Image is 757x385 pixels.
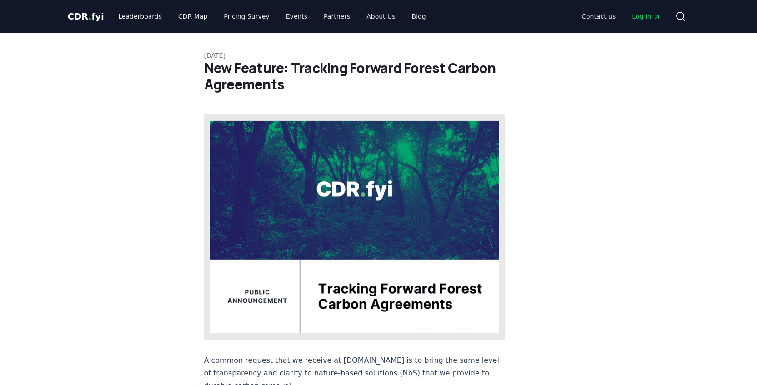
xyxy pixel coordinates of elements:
a: CDR.fyi [68,10,104,23]
h1: New Feature: Tracking Forward Forest Carbon Agreements [204,60,553,93]
img: blog post image [204,114,505,340]
a: Log in [625,8,667,25]
a: Pricing Survey [216,8,276,25]
a: About Us [359,8,402,25]
span: CDR fyi [68,11,104,22]
a: Events [279,8,315,25]
p: [DATE] [204,51,553,60]
a: Partners [316,8,357,25]
a: Blog [405,8,433,25]
nav: Main [574,8,667,25]
a: Contact us [574,8,623,25]
a: CDR Map [171,8,215,25]
span: . [88,11,91,22]
a: Leaderboards [111,8,169,25]
span: Log in [632,12,660,21]
nav: Main [111,8,433,25]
